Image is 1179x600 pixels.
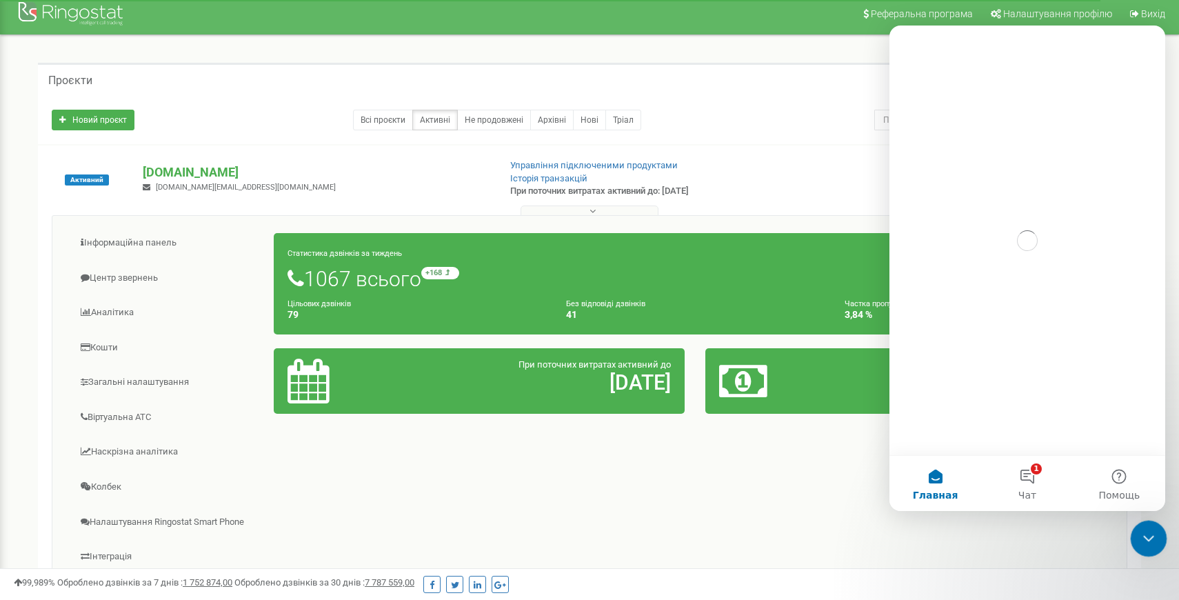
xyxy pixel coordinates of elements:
[63,435,274,469] a: Наскрізна аналітика
[156,183,336,192] span: [DOMAIN_NAME][EMAIL_ADDRESS][DOMAIN_NAME]
[52,110,134,130] a: Новий проєкт
[889,26,1165,511] iframe: Intercom live chat
[288,267,1102,290] h1: 1067 всього
[854,371,1102,394] h2: 1 216,67 $
[48,74,92,87] h5: Проєкти
[412,110,458,130] a: Активні
[421,267,459,279] small: +168
[566,310,824,320] h4: 41
[65,174,109,186] span: Активний
[63,470,274,504] a: Колбек
[871,8,973,19] span: Реферальна програма
[183,577,232,588] u: 1 752 874,00
[510,160,678,170] a: Управління підключеними продуктами
[63,261,274,295] a: Центр звернень
[845,310,1102,320] h4: 3,84 %
[874,110,1066,130] input: Пошук
[510,173,587,183] a: Історія транзакцій
[63,540,274,574] a: Інтеграція
[530,110,574,130] a: Архівні
[63,296,274,330] a: Аналiтика
[14,577,55,588] span: 99,989%
[353,110,413,130] a: Всі проєкти
[63,226,274,260] a: Інформаційна панель
[510,185,764,198] p: При поточних витратах активний до: [DATE]
[1003,8,1112,19] span: Налаштування профілю
[457,110,531,130] a: Не продовжені
[57,577,232,588] span: Оброблено дзвінків за 7 днів :
[518,359,671,370] span: При поточних витратах активний до
[573,110,606,130] a: Нові
[234,577,414,588] span: Оброблено дзвінків за 30 днів :
[1131,521,1167,557] iframe: Intercom live chat
[365,577,414,588] u: 7 787 559,00
[63,401,274,434] a: Віртуальна АТС
[143,163,487,181] p: [DOMAIN_NAME]
[288,310,545,320] h4: 79
[1141,8,1165,19] span: Вихід
[845,299,946,308] small: Частка пропущених дзвінків
[566,299,645,308] small: Без відповіді дзвінків
[63,506,274,539] a: Налаштування Ringostat Smart Phone
[422,371,671,394] h2: [DATE]
[605,110,641,130] a: Тріал
[288,299,351,308] small: Цільових дзвінків
[63,331,274,365] a: Кошти
[63,366,274,399] a: Загальні налаштування
[288,249,402,258] small: Статистика дзвінків за тиждень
